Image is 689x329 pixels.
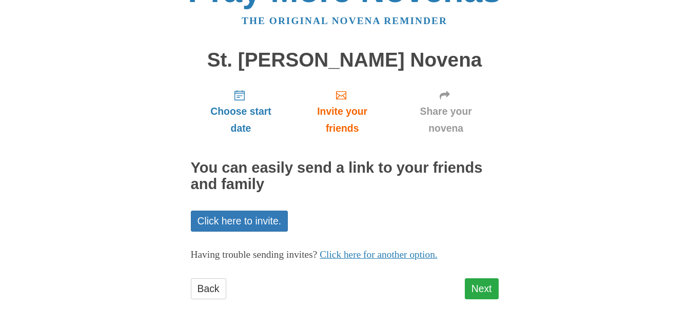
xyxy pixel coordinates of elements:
a: Invite your friends [291,81,393,142]
a: Choose start date [191,81,291,142]
a: Click here to invite. [191,211,288,232]
h2: You can easily send a link to your friends and family [191,160,499,193]
a: Back [191,278,226,299]
span: Having trouble sending invites? [191,249,318,260]
span: Share your novena [404,103,488,137]
span: Choose start date [201,103,281,137]
h1: St. [PERSON_NAME] Novena [191,49,499,71]
a: Click here for another option. [320,249,438,260]
a: Share your novena [393,81,499,142]
a: Next [465,278,499,299]
span: Invite your friends [301,103,383,137]
a: The original novena reminder [242,15,447,26]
